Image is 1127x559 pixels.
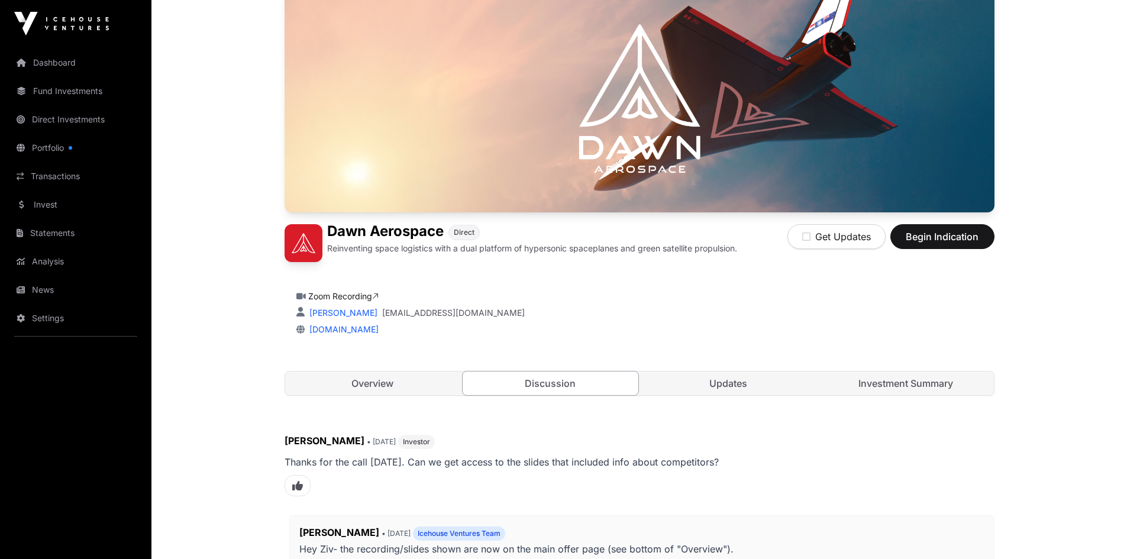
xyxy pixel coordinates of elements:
a: Statements [9,220,142,246]
img: Dawn Aerospace [285,224,322,262]
span: Icehouse Ventures Team [418,529,500,538]
a: Zoom Recording [308,291,379,301]
span: [PERSON_NAME] [299,526,379,538]
span: Like this comment [285,475,311,496]
p: Hey Ziv- the recording/slides shown are now on the main offer page (see bottom of "Overview"). [299,541,984,557]
a: [DOMAIN_NAME] [305,324,379,334]
a: Fund Investments [9,78,142,104]
span: Direct [454,228,474,237]
span: Begin Indication [905,230,980,244]
a: [PERSON_NAME] [307,308,377,318]
span: Investor [403,437,430,447]
span: • [DATE] [382,529,411,538]
button: Get Updates [787,224,886,249]
button: Begin Indication [890,224,994,249]
a: Analysis [9,248,142,274]
a: Settings [9,305,142,331]
span: [PERSON_NAME] [285,435,364,447]
a: Updates [641,371,816,395]
p: Thanks for the call [DATE]. Can we get access to the slides that included info about competitors? [285,454,994,470]
a: Investment Summary [818,371,994,395]
a: [EMAIL_ADDRESS][DOMAIN_NAME] [382,307,525,319]
a: Invest [9,192,142,218]
a: Discussion [462,371,639,396]
a: Direct Investments [9,106,142,133]
a: Overview [285,371,461,395]
img: Icehouse Ventures Logo [14,12,109,35]
p: Reinventing space logistics with a dual platform of hypersonic spaceplanes and green satellite pr... [327,243,737,254]
a: News [9,277,142,303]
a: Begin Indication [890,236,994,248]
iframe: Chat Widget [1068,502,1127,559]
a: Portfolio [9,135,142,161]
a: Dashboard [9,50,142,76]
h1: Dawn Aerospace [327,224,444,240]
a: Transactions [9,163,142,189]
span: • [DATE] [367,437,396,446]
nav: Tabs [285,371,994,395]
